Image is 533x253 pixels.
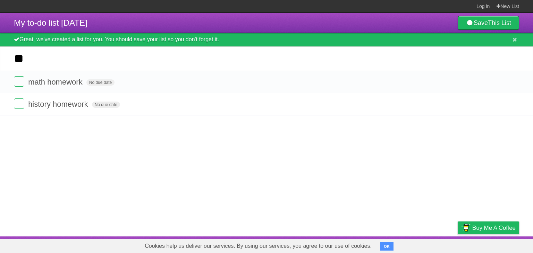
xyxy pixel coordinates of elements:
[488,19,511,26] b: This List
[458,221,519,234] a: Buy me a coffee
[380,242,394,251] button: OK
[449,238,467,251] a: Privacy
[472,222,516,234] span: Buy me a coffee
[388,238,416,251] a: Developers
[138,239,379,253] span: Cookies help us deliver our services. By using our services, you agree to our use of cookies.
[365,238,380,251] a: About
[28,100,90,108] span: history homework
[458,16,519,30] a: SaveThis List
[475,238,519,251] a: Suggest a feature
[86,79,115,86] span: No due date
[425,238,440,251] a: Terms
[28,78,84,86] span: math homework
[14,76,24,87] label: Done
[14,18,87,27] span: My to-do list [DATE]
[461,222,471,234] img: Buy me a coffee
[14,98,24,109] label: Done
[92,102,120,108] span: No due date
